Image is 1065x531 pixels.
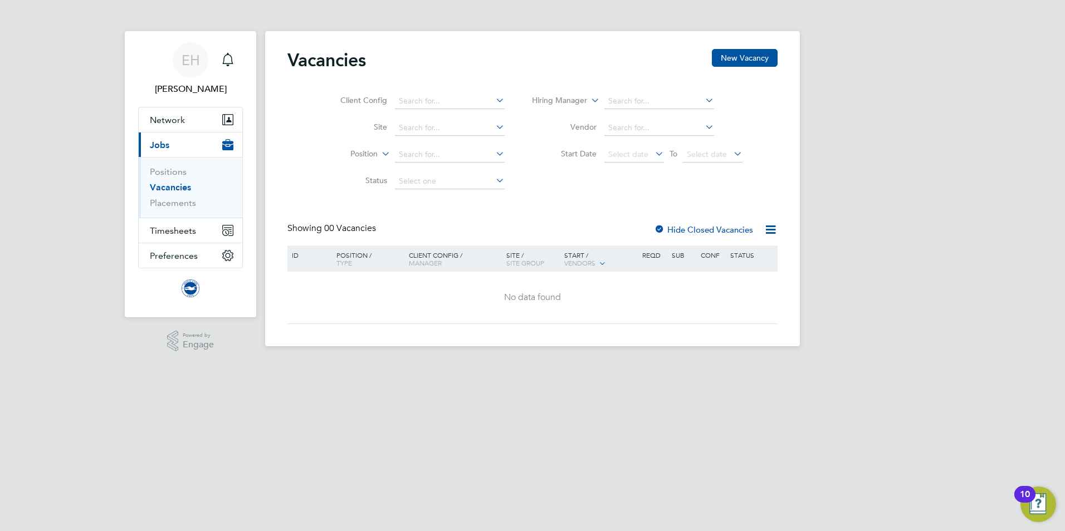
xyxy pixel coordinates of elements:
h2: Vacancies [287,49,366,71]
span: EH [182,53,200,67]
div: Conf [698,245,727,264]
span: To [666,146,681,161]
span: Emily Houghton [138,82,243,96]
a: Positions [150,166,187,177]
input: Search for... [395,94,505,109]
div: No data found [289,292,776,303]
span: Site Group [506,258,544,267]
button: Open Resource Center, 10 new notifications [1020,486,1056,522]
label: Status [323,175,387,185]
nav: Main navigation [125,31,256,317]
span: Timesheets [150,225,196,236]
div: ID [289,245,328,264]
span: Powered by [183,331,214,340]
button: New Vacancy [712,49,778,67]
input: Select one [395,174,505,189]
a: Vacancies [150,182,191,193]
span: Manager [409,258,442,267]
span: Jobs [150,140,169,150]
label: Site [323,122,387,132]
input: Search for... [395,120,505,136]
label: Start Date [532,149,597,159]
label: Hiring Manager [523,95,587,106]
label: Vendor [532,122,597,132]
button: Network [139,107,242,132]
div: Client Config / [406,245,504,272]
button: Preferences [139,243,242,268]
input: Search for... [604,94,714,109]
input: Search for... [395,147,505,163]
a: Go to home page [138,279,243,297]
span: Select date [687,149,727,159]
div: Status [727,245,776,264]
span: Preferences [150,250,198,261]
span: 00 Vacancies [324,223,376,234]
label: Hide Closed Vacancies [654,224,753,235]
button: Timesheets [139,218,242,243]
div: Reqd [639,245,668,264]
a: Powered byEngage [167,331,214,352]
label: Client Config [323,95,387,105]
span: Network [150,115,185,125]
span: Type [336,258,352,267]
span: Vendors [564,258,595,267]
div: Showing [287,223,378,234]
input: Search for... [604,120,714,136]
span: Engage [183,340,214,350]
div: 10 [1020,494,1030,509]
div: Jobs [139,157,242,218]
label: Position [314,149,378,160]
div: Position / [328,245,406,272]
div: Start / [561,245,639,273]
a: EH[PERSON_NAME] [138,42,243,96]
button: Jobs [139,132,242,157]
div: Site / [504,245,562,272]
img: brightonandhovealbion-logo-retina.png [182,279,199,297]
span: Select date [608,149,648,159]
a: Placements [150,198,196,208]
div: Sub [669,245,698,264]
